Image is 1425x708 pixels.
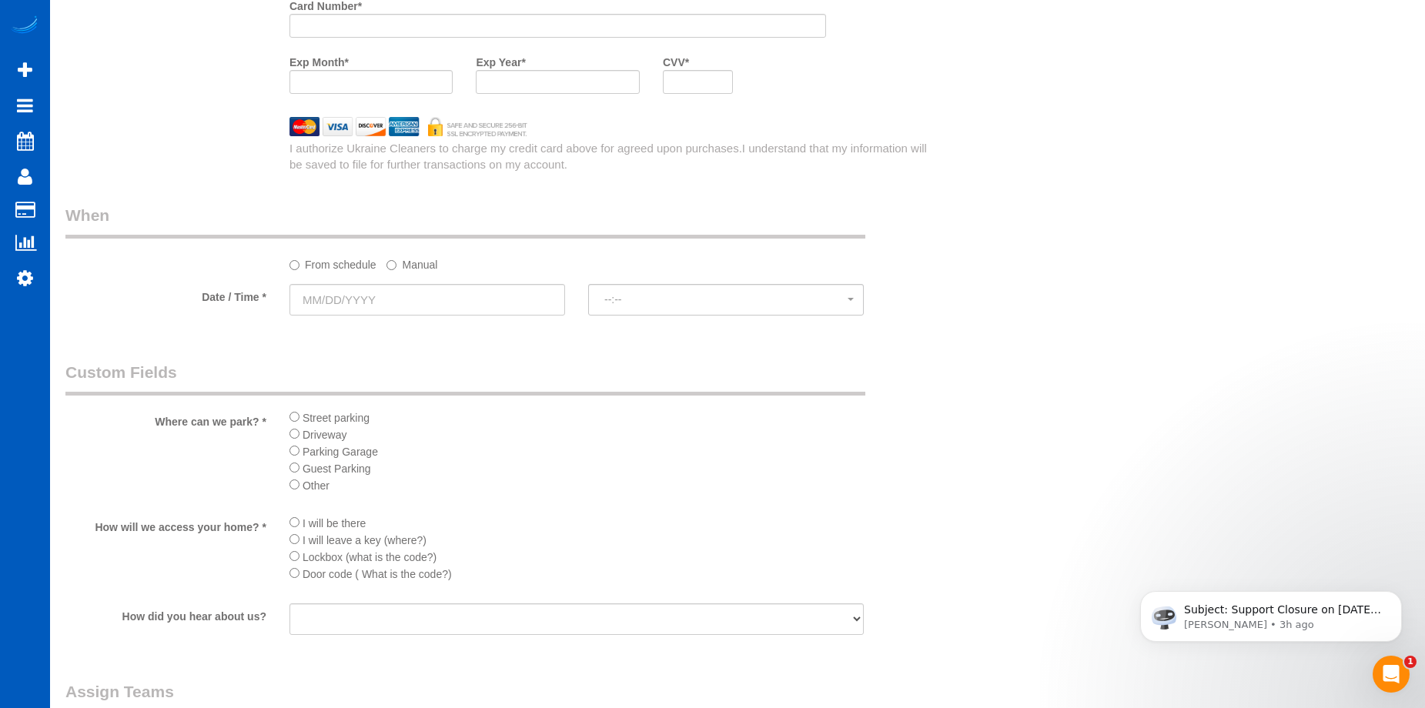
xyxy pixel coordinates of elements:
img: Automaid Logo [9,15,40,37]
input: From schedule [289,260,299,270]
label: How did you hear about us? [54,603,278,624]
label: Exp Year [476,49,525,70]
span: 1 [1404,656,1417,668]
legend: Custom Fields [65,361,865,396]
span: Door code ( What is the code?) [303,568,452,580]
label: CVV [663,49,689,70]
span: Guest Parking [303,463,371,475]
label: Exp Month [289,49,349,70]
span: I will leave a key (where?) [303,534,426,546]
input: MM/DD/YYYY [289,284,565,316]
img: credit cards [278,117,539,136]
div: I authorize Ukraine Cleaners to charge my credit card above for agreed upon purchases. [278,140,950,173]
label: Where can we park? * [54,409,278,429]
label: Manual [386,252,437,272]
span: Lockbox (what is the code?) [303,551,437,563]
span: Driveway [303,429,347,441]
iframe: Intercom live chat [1373,656,1410,693]
span: --:-- [604,293,848,306]
span: I will be there [303,517,366,529]
span: Street parking [303,412,370,424]
span: Other [303,479,329,492]
iframe: Intercom notifications message [1117,559,1425,666]
button: --:-- [588,284,864,316]
label: Date / Time * [54,284,278,305]
label: From schedule [289,252,376,272]
span: Parking Garage [303,446,378,458]
input: Manual [386,260,396,270]
legend: When [65,204,865,239]
label: How will we access your home? * [54,514,278,535]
